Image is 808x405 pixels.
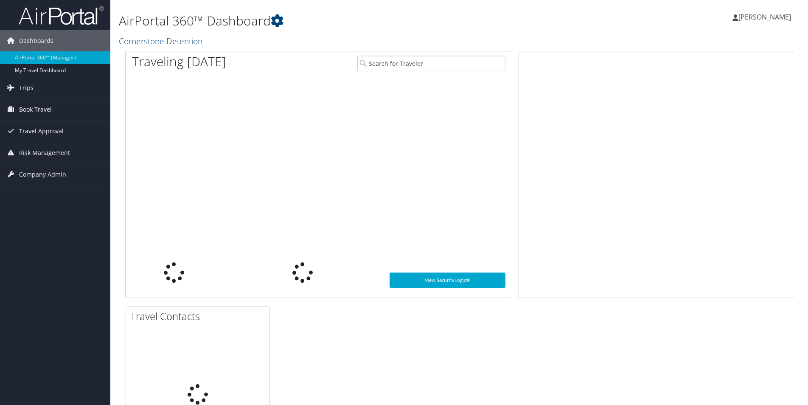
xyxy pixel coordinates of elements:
[738,12,791,22] span: [PERSON_NAME]
[19,6,104,25] img: airportal-logo.png
[19,30,53,51] span: Dashboards
[19,164,66,185] span: Company Admin
[19,142,70,163] span: Risk Management
[357,56,505,71] input: Search for Traveler
[732,4,800,30] a: [PERSON_NAME]
[119,35,205,47] a: Cornerstone Detention
[130,309,269,323] h2: Travel Contacts
[19,121,64,142] span: Travel Approval
[132,53,226,70] h1: Traveling [DATE]
[19,77,34,98] span: Trips
[19,99,52,120] span: Book Travel
[390,273,505,288] a: View SecurityLogic®
[119,12,572,30] h1: AirPortal 360™ Dashboard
